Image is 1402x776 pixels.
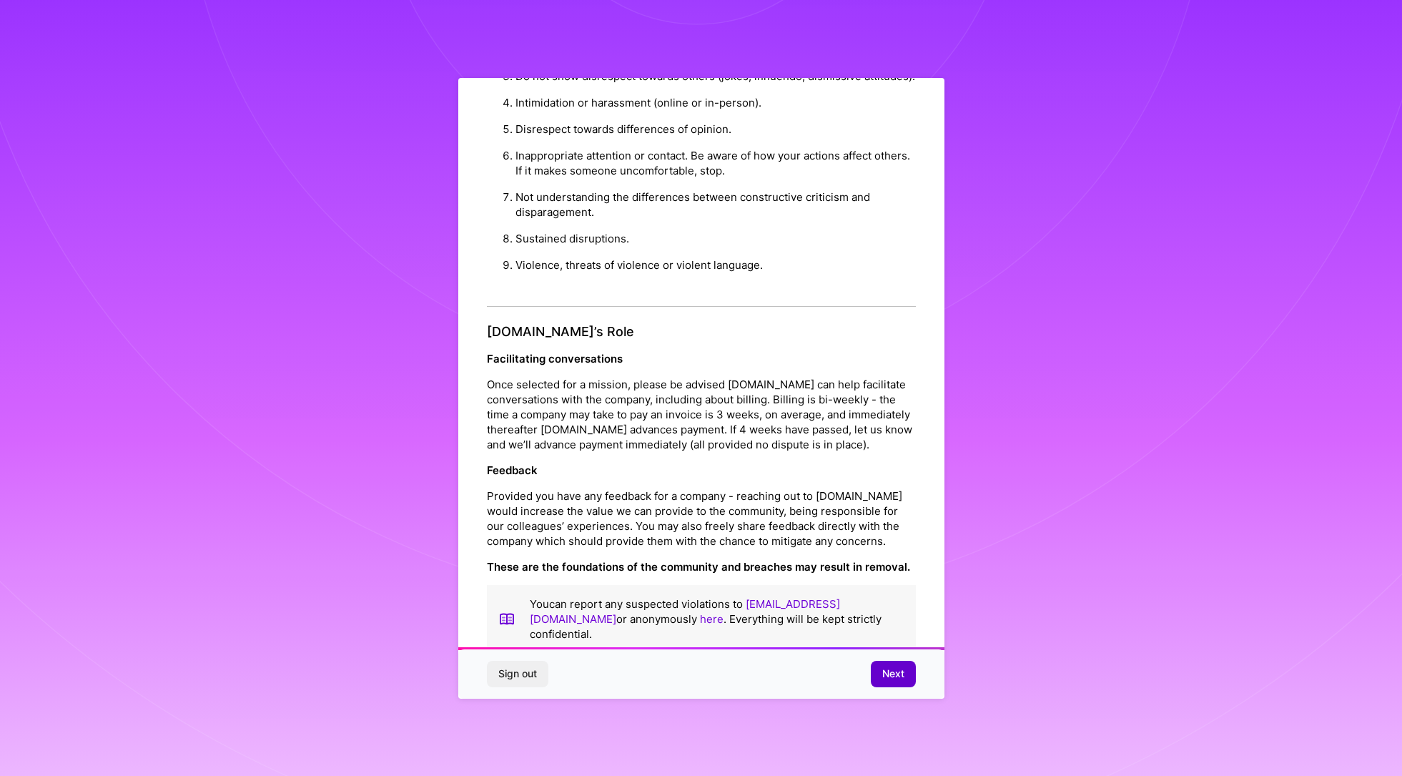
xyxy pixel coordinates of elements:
strong: These are the foundations of the community and breaches may result in removal. [487,560,910,574]
li: Violence, threats of violence or violent language. [515,252,916,278]
button: Sign out [487,661,548,687]
h4: [DOMAIN_NAME]’s Role [487,324,916,340]
li: Not understanding the differences between constructive criticism and disparagement. [515,184,916,225]
li: Disrespect towards differences of opinion. [515,116,916,142]
p: Provided you have any feedback for a company - reaching out to [DOMAIN_NAME] would increase the v... [487,488,916,549]
strong: Feedback [487,463,538,477]
li: Intimidation or harassment (online or in-person). [515,89,916,116]
img: book icon [498,596,515,642]
p: You can report any suspected violations to or anonymously . Everything will be kept strictly conf... [530,596,904,642]
span: Next [882,667,904,681]
p: Once selected for a mission, please be advised [DOMAIN_NAME] can help facilitate conversations wi... [487,377,916,452]
li: Sustained disruptions. [515,225,916,252]
a: [EMAIL_ADDRESS][DOMAIN_NAME] [530,597,840,626]
span: Sign out [498,667,537,681]
li: Inappropriate attention or contact. Be aware of how your actions affect others. If it makes someo... [515,142,916,184]
strong: Facilitating conversations [487,352,623,365]
button: Next [871,661,916,687]
a: here [700,612,724,626]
